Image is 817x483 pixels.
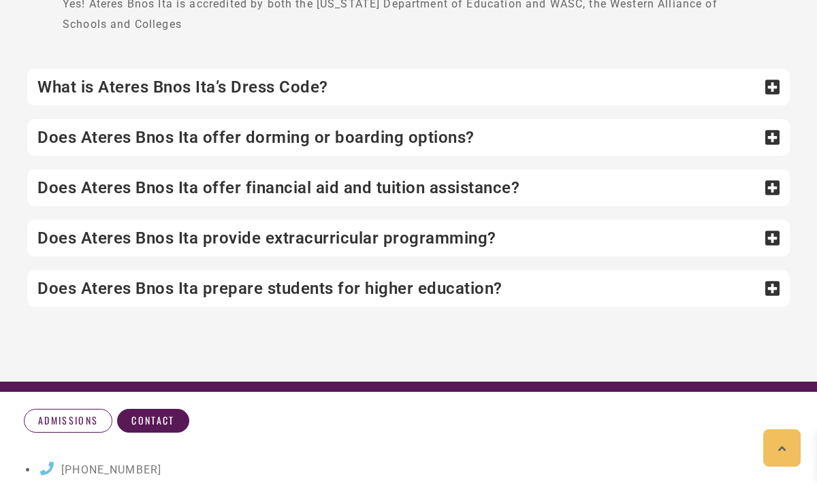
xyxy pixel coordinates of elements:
div: What is Ateres Bnos Ita’s Dress Code? [27,69,790,105]
div: Does Ateres Bnos Ita provide extracurricular programming? [27,220,790,256]
div: Does Ateres Bnos Ita offer dorming or boarding options? [27,119,790,156]
a: Contact [117,409,189,432]
span: [PHONE_NUMBER] [61,463,161,476]
span: Contact [131,414,174,427]
div: Does Ateres Bnos Ita prepare students for higher education? [27,270,790,307]
span: Admissions [38,414,98,427]
a: [PHONE_NUMBER] [37,463,161,476]
a: Admissions [24,409,112,432]
div: Does Ateres Bnos Ita offer financial aid and tuition assistance? [27,169,790,206]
